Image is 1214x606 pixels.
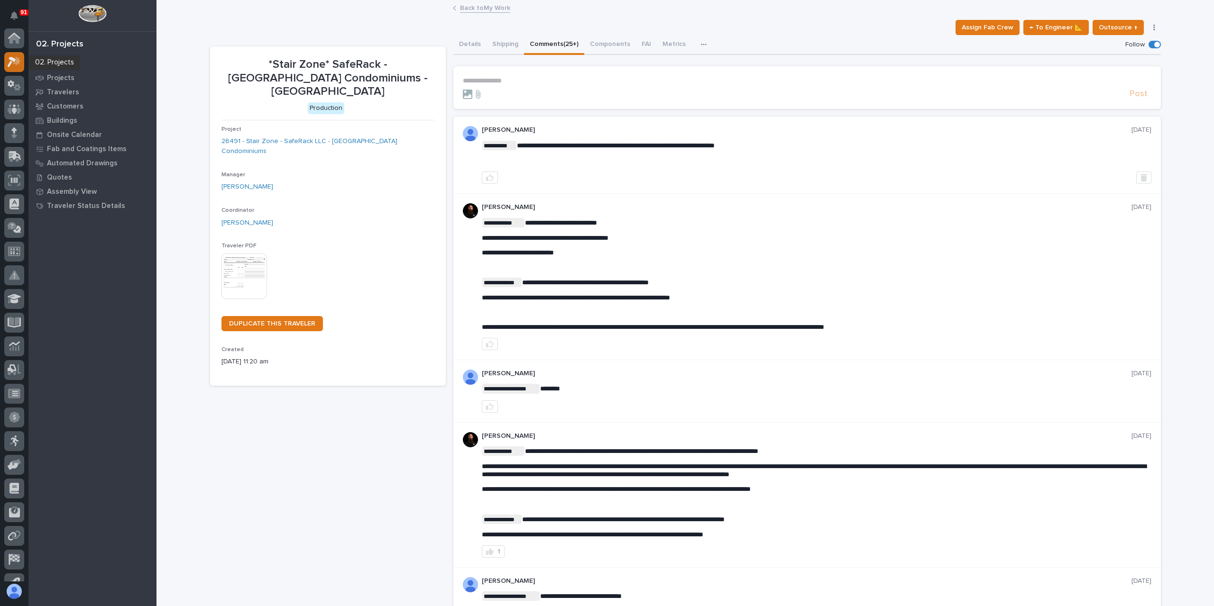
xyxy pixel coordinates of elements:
div: Production [308,102,344,114]
button: like this post [482,400,498,413]
p: [DATE] [1131,126,1151,134]
div: 02. Projects [36,39,83,50]
span: Created [221,347,244,353]
span: ← To Engineer 📐 [1030,22,1083,33]
p: Automated Drawings [47,159,118,168]
button: Shipping [487,35,524,55]
a: My Work [28,56,156,71]
button: Components [584,35,636,55]
button: Comments (25+) [524,35,584,55]
a: Automated Drawings [28,156,156,170]
button: users-avatar [4,581,24,601]
span: Outsource ↑ [1099,22,1138,33]
button: Metrics [657,35,691,55]
p: [DATE] [1131,432,1151,440]
span: Traveler PDF [221,243,257,249]
img: zmKUmRVDQjmBLfnAs97p [463,203,478,218]
span: Assign Fab Crew [962,22,1013,33]
p: [DATE] [1131,370,1151,378]
p: Onsite Calendar [47,131,102,139]
button: ← To Engineer 📐 [1023,20,1089,35]
p: Fab and Coatings Items [47,145,127,154]
p: [DATE] 11:20 am [221,357,434,367]
p: Travelers [47,88,79,97]
img: zmKUmRVDQjmBLfnAs97p [463,432,478,447]
button: Outsource ↑ [1093,20,1144,35]
p: My Work [47,60,76,68]
a: Buildings [28,113,156,127]
span: Coordinator [221,208,254,213]
p: Quotes [47,173,72,182]
span: Post [1130,89,1148,99]
p: [PERSON_NAME] [482,432,1131,440]
a: DUPLICATE THIS TRAVELER [221,316,323,331]
button: FAI [636,35,657,55]
p: [DATE] [1131,577,1151,585]
a: 26491 - Stair Zone - SafeRack LLC - [GEOGRAPHIC_DATA] Condominiums [221,136,434,156]
img: Workspace Logo [78,5,106,22]
p: *Stair Zone* SafeRack - [GEOGRAPHIC_DATA] Condominiums - [GEOGRAPHIC_DATA] [221,58,434,99]
p: [PERSON_NAME] [482,370,1131,378]
p: 91 [21,9,27,16]
button: Post [1126,89,1151,99]
p: [PERSON_NAME] [482,577,1131,585]
button: Notifications [4,6,24,26]
a: Quotes [28,170,156,184]
button: like this post [482,172,498,184]
img: AOh14GjpcA6ydKGAvwfezp8OhN30Q3_1BHk5lQOeczEvCIoEuGETHm2tT-JUDAHyqffuBe4ae2BInEDZwLlH3tcCd_oYlV_i4... [463,126,478,141]
a: Fab and Coatings Items [28,142,156,156]
p: [PERSON_NAME] [482,203,1131,211]
a: Onsite Calendar [28,127,156,142]
button: Assign Fab Crew [956,20,1020,35]
div: Notifications91 [12,11,24,27]
button: like this post [482,338,498,350]
a: [PERSON_NAME] [221,182,273,192]
p: Projects [47,74,74,82]
img: AOh14GhWdCmNGdrYYOPqe-VVv6zVZj5eQYWy4aoH1XOH=s96-c [463,370,478,385]
img: AOh14GhWdCmNGdrYYOPqe-VVv6zVZj5eQYWy4aoH1XOH=s96-c [463,577,478,592]
span: Manager [221,172,245,178]
a: Back toMy Work [460,2,510,13]
a: Travelers [28,85,156,99]
a: [PERSON_NAME] [221,218,273,228]
div: 1 [497,548,500,555]
span: Project [221,127,241,132]
a: Assembly View [28,184,156,199]
p: Traveler Status Details [47,202,125,210]
button: Delete post [1136,172,1151,184]
button: 1 [482,545,505,558]
p: [PERSON_NAME] [482,126,1131,134]
span: DUPLICATE THIS TRAVELER [229,320,315,327]
p: Assembly View [47,188,97,196]
p: Follow [1125,41,1145,49]
p: Customers [47,102,83,111]
p: Buildings [47,117,77,125]
a: Traveler Status Details [28,199,156,213]
button: Details [453,35,487,55]
a: Projects [28,71,156,85]
a: Customers [28,99,156,113]
p: [DATE] [1131,203,1151,211]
